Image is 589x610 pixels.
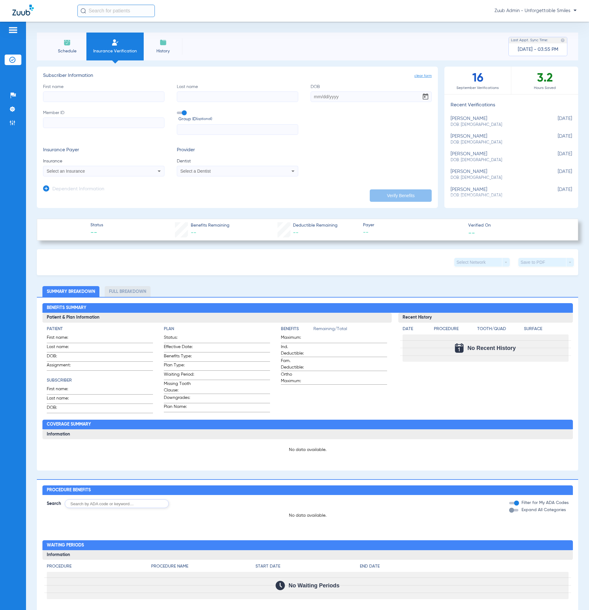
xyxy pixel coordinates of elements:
span: No Waiting Periods [289,582,339,589]
span: History [148,48,178,54]
app-breakdown-title: Procedure [434,326,475,334]
div: [PERSON_NAME] [451,187,541,198]
span: Zuub Admin - Unforgettable Smiles [495,8,577,14]
span: Last name: [47,395,77,404]
div: [PERSON_NAME] [451,151,541,163]
span: clear form [414,73,432,79]
span: -- [468,229,475,236]
span: Maximum: [281,334,311,343]
li: Full Breakdown [105,286,151,297]
span: Expand All Categories [521,508,566,512]
span: Status [90,222,103,228]
span: Deductible Remaining [293,222,338,229]
span: No Recent History [467,345,516,351]
div: [PERSON_NAME] [451,169,541,180]
span: Hours Saved [511,85,578,91]
span: Last Appt. Sync Time: [511,37,548,43]
app-breakdown-title: Plan [164,326,270,332]
span: Downgrades: [164,395,194,403]
label: Member ID [43,110,164,135]
span: Assignment: [47,362,77,370]
span: Effective Date: [164,344,194,352]
span: -- [90,229,103,237]
span: Dentist [177,158,298,164]
img: Schedule [63,39,71,46]
span: Fam. Deductible: [281,358,311,371]
input: DOBOpen calendar [311,91,432,102]
button: Open calendar [419,91,432,103]
span: Status: [164,334,194,343]
h4: Subscriber [47,377,153,384]
app-breakdown-title: Tooth/Quad [477,326,522,334]
span: Missing Tooth Clause: [164,381,194,394]
span: DOB: [DEMOGRAPHIC_DATA] [451,157,541,163]
span: [DATE] [541,169,572,180]
img: Calendar [276,581,285,590]
label: First name [43,84,164,102]
span: Ortho Maximum: [281,371,311,384]
img: Search Icon [81,8,86,14]
small: (optional) [196,116,212,122]
div: [PERSON_NAME] [451,116,541,127]
span: [DATE] - 03:55 PM [518,46,558,53]
app-breakdown-title: Surface [524,326,569,334]
div: 3.2 [511,67,578,94]
h3: Information [42,550,573,560]
span: DOB: [47,404,77,413]
li: Summary Breakdown [42,286,99,297]
span: [DATE] [541,151,572,163]
app-breakdown-title: Procedure Name [151,563,255,572]
span: First name: [47,386,77,394]
label: Filter for My ADA Codes [520,500,569,506]
label: DOB [311,84,432,102]
span: [DATE] [541,187,572,198]
app-breakdown-title: Start Date [255,563,360,572]
span: DOB: [DEMOGRAPHIC_DATA] [451,175,541,181]
p: No data available. [47,447,569,453]
span: Payer [363,222,463,228]
span: Insurance Verification [91,48,139,54]
span: [DATE] [541,116,572,127]
span: DOB: [DEMOGRAPHIC_DATA] [451,140,541,145]
h4: Surface [524,326,569,332]
h4: Procedure [47,563,151,570]
app-breakdown-title: Date [403,326,429,334]
span: DOB: [DEMOGRAPHIC_DATA] [451,122,541,128]
h4: Tooth/Quad [477,326,522,332]
app-breakdown-title: End Date [360,563,569,572]
h4: Start Date [255,563,360,570]
h3: Recent History [398,313,573,323]
span: DOB: [47,353,77,361]
input: Search by ADA code or keyword… [65,499,169,508]
span: Ind. Deductible: [281,344,311,357]
div: [PERSON_NAME] [451,134,541,145]
span: Plan Type: [164,362,194,370]
app-breakdown-title: Benefits [281,326,313,334]
img: last sync help info [561,38,565,42]
h4: Procedure Name [151,563,255,570]
h4: Date [403,326,429,332]
span: First name: [47,334,77,343]
h2: Waiting Periods [42,540,573,550]
span: [DATE] [541,134,572,145]
img: Calendar [455,343,464,353]
img: hamburger-icon [8,26,18,34]
span: Schedule [52,48,82,54]
img: History [159,39,167,46]
span: Select an Insurance [47,169,85,174]
app-breakdown-title: Procedure [47,563,151,572]
h4: Patient [47,326,153,332]
h2: Procedure Benefits [42,485,573,495]
input: Search for patients [77,5,155,17]
h2: Benefits Summary [42,303,573,313]
span: Verified On [468,222,568,229]
span: -- [191,230,196,236]
span: Search [47,501,61,507]
h4: Procedure [434,326,475,332]
span: Plan Name: [164,404,194,412]
h3: Recent Verifications [444,102,578,108]
span: -- [363,229,463,236]
input: Member ID [43,117,164,128]
span: Benefits Type: [164,353,194,361]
